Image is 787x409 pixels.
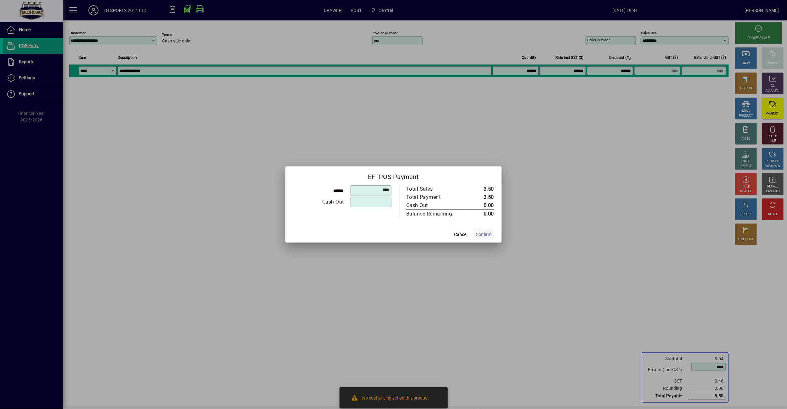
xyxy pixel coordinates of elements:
[476,231,492,238] span: Confirm
[465,210,494,218] td: 0.00
[406,193,465,201] td: Total Payment
[451,229,471,240] button: Cancel
[454,231,467,238] span: Cancel
[465,193,494,201] td: 3.50
[473,229,494,240] button: Confirm
[406,210,459,218] div: Balance Remaining
[293,198,344,206] div: Cash Out
[406,202,459,209] div: Cash Out
[406,185,465,193] td: Total Sales
[465,185,494,193] td: 3.50
[465,201,494,210] td: 0.00
[285,166,502,185] h2: EFTPOS Payment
